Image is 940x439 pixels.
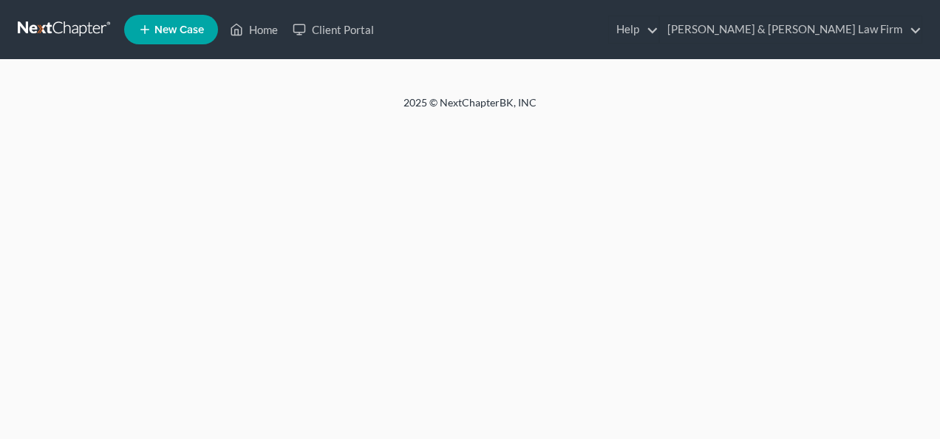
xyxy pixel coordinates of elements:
new-legal-case-button: New Case [124,15,218,44]
a: Home [222,16,285,43]
a: [PERSON_NAME] & [PERSON_NAME] Law Firm [660,16,922,43]
a: Client Portal [285,16,381,43]
a: Help [609,16,658,43]
div: 2025 © NextChapterBK, INC [49,95,891,122]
